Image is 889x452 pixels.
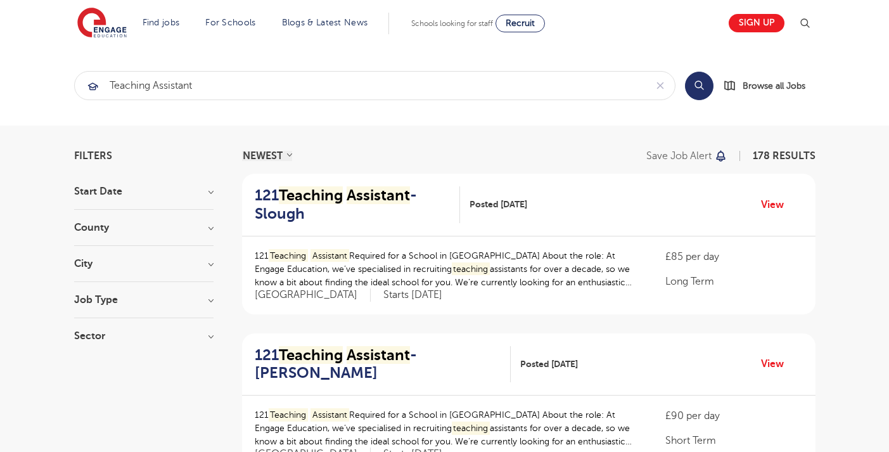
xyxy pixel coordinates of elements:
[452,262,490,276] mark: teaching
[347,346,410,364] mark: Assistant
[74,186,214,197] h3: Start Date
[665,249,802,264] p: £85 per day
[74,151,112,161] span: Filters
[255,288,371,302] span: [GEOGRAPHIC_DATA]
[255,346,511,383] a: 121Teaching Assistant- [PERSON_NAME]
[255,408,641,448] p: 121 Required for a School in [GEOGRAPHIC_DATA] About the role: At Engage Education, we’ve special...
[743,79,805,93] span: Browse all Jobs
[279,186,343,204] mark: Teaching
[74,331,214,341] h3: Sector
[452,422,490,435] mark: teaching
[665,408,802,423] p: £90 per day
[255,249,641,289] p: 121 Required for a School in [GEOGRAPHIC_DATA] About the role: At Engage Education, we’ve special...
[347,186,410,204] mark: Assistant
[74,259,214,269] h3: City
[279,346,343,364] mark: Teaching
[205,18,255,27] a: For Schools
[74,71,675,100] div: Submit
[282,18,368,27] a: Blogs & Latest News
[665,274,802,289] p: Long Term
[74,295,214,305] h3: Job Type
[646,72,675,100] button: Clear
[753,150,815,162] span: 178 RESULTS
[310,408,349,422] mark: Assistant
[729,14,784,32] a: Sign up
[470,198,527,211] span: Posted [DATE]
[255,186,460,223] a: 121Teaching Assistant- Slough
[506,18,535,28] span: Recruit
[646,151,728,161] button: Save job alert
[761,356,793,372] a: View
[269,249,309,262] mark: Teaching
[77,8,127,39] img: Engage Education
[685,72,713,100] button: Search
[411,19,493,28] span: Schools looking for staff
[255,186,450,223] h2: 121 - Slough
[761,197,793,213] a: View
[520,358,578,371] span: Posted [DATE]
[496,15,545,32] a: Recruit
[269,408,309,422] mark: Teaching
[724,79,815,93] a: Browse all Jobs
[255,346,501,383] h2: 121 - [PERSON_NAME]
[74,223,214,233] h3: County
[646,151,712,161] p: Save job alert
[665,433,802,448] p: Short Term
[75,72,646,100] input: Submit
[310,249,349,262] mark: Assistant
[383,288,442,302] p: Starts [DATE]
[143,18,180,27] a: Find jobs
